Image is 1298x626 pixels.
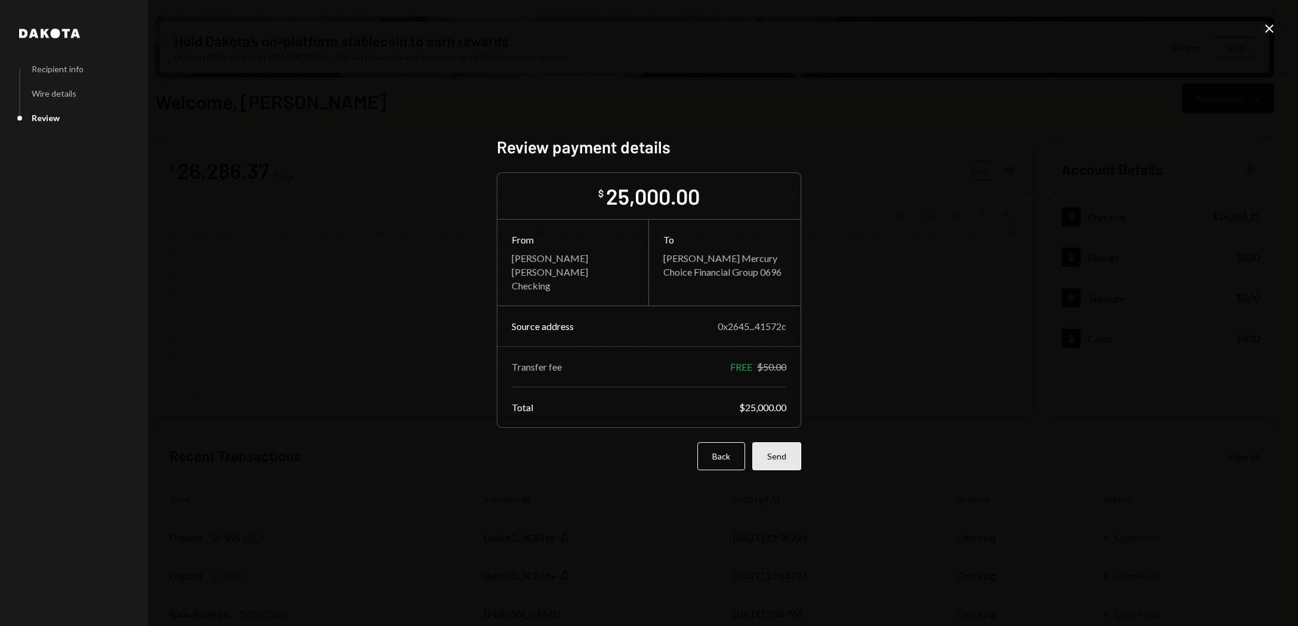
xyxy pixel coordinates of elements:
button: Back [697,442,745,470]
div: To [663,234,786,245]
div: 25,000.00 [606,183,700,209]
div: $ [598,187,604,199]
div: Choice Financial Group 0696 [663,266,786,277]
div: From [512,234,634,245]
h2: Review payment details [497,135,801,159]
div: FREE [730,361,752,372]
div: Total [512,402,533,413]
div: $50.00 [757,361,786,372]
div: [PERSON_NAME] [512,266,634,277]
button: Send [752,442,801,470]
div: Source address [512,320,574,332]
div: $25,000.00 [739,402,786,413]
div: Wire details [32,88,76,98]
div: [PERSON_NAME] [512,252,634,264]
div: 0x2645...41572c [718,320,786,332]
div: Review [32,113,60,123]
div: [PERSON_NAME] Mercury [663,252,786,264]
div: Recipient info [32,64,84,74]
div: Transfer fee [512,361,562,372]
div: Checking [512,280,634,291]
